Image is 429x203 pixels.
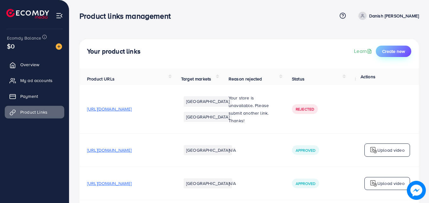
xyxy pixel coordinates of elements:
li: [GEOGRAPHIC_DATA] [184,112,232,122]
span: Product video [355,76,383,82]
p: Upload video [377,180,405,187]
img: logo [370,146,377,154]
p: Danish [PERSON_NAME] [369,12,419,20]
img: menu [56,12,63,19]
span: Overview [20,61,39,68]
span: Product URLs [87,76,115,82]
p: Upload video [377,146,405,154]
span: Payment [20,93,38,99]
div: N/A [355,147,400,153]
p: Thanks! [229,117,277,124]
span: Reason rejected [229,76,262,82]
li: [GEOGRAPHIC_DATA] [184,145,232,155]
span: Approved [296,148,315,153]
li: [GEOGRAPHIC_DATA] [184,178,232,188]
h4: Your product links [87,48,141,55]
span: Target markets [181,76,211,82]
li: [GEOGRAPHIC_DATA] [184,96,232,106]
p: Your store is unavailable. Please submit another link. [229,94,277,117]
span: Create new [382,48,405,54]
span: [URL][DOMAIN_NAME] [87,180,132,187]
span: N/A [229,180,236,187]
button: Create new [376,46,411,57]
div: N/A [355,106,400,112]
span: [URL][DOMAIN_NAME] [87,106,132,112]
a: My ad accounts [5,74,64,87]
span: Approved [296,181,315,186]
span: Rejected [296,106,314,112]
h3: Product links management [79,11,176,21]
span: Status [292,76,305,82]
a: Payment [5,90,64,103]
span: Actions [361,73,375,80]
img: logo [370,180,377,187]
a: Product Links [5,106,64,118]
span: $0 [7,41,15,51]
div: N/A [355,180,400,187]
img: image [407,181,426,200]
a: Learn [354,48,373,55]
a: Danish [PERSON_NAME] [356,12,419,20]
img: logo [6,9,49,19]
span: My ad accounts [20,77,53,84]
span: N/A [229,147,236,153]
a: Overview [5,58,64,71]
span: [URL][DOMAIN_NAME] [87,147,132,153]
img: image [56,43,62,50]
span: Product Links [20,109,47,115]
span: Ecomdy Balance [7,35,41,41]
